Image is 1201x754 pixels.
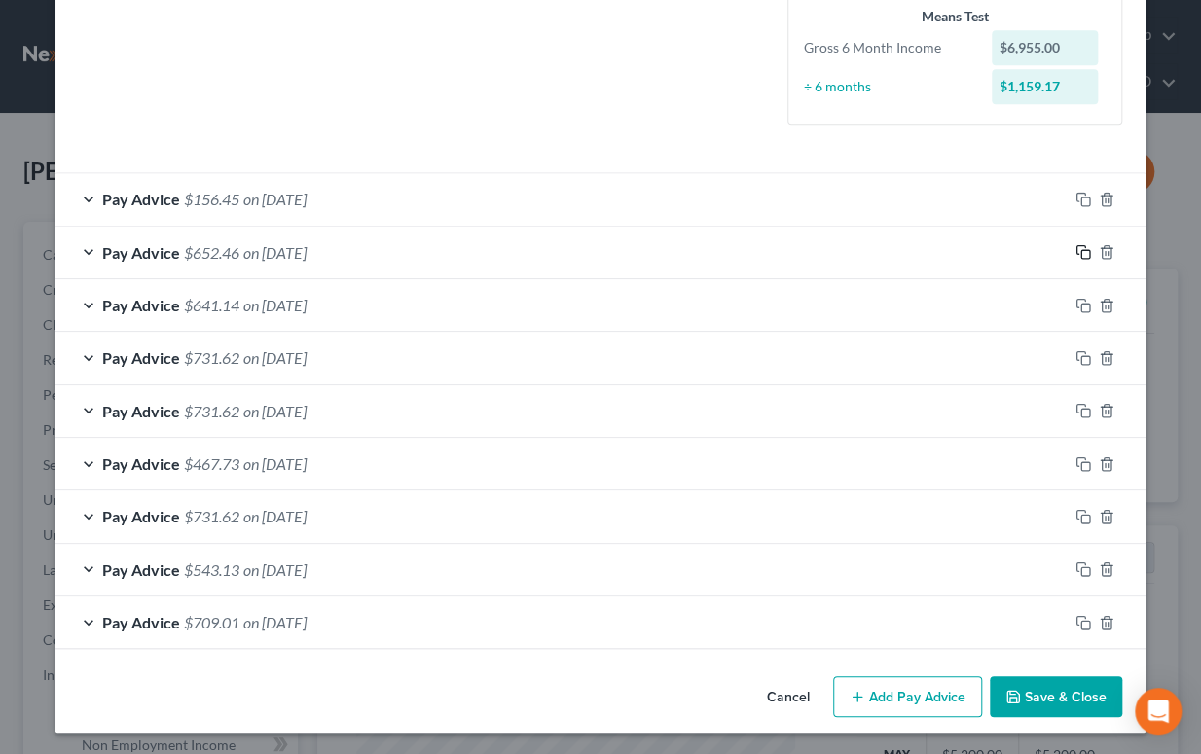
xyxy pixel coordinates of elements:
[243,507,307,525] span: on [DATE]
[102,348,180,367] span: Pay Advice
[833,676,982,717] button: Add Pay Advice
[184,348,239,367] span: $731.62
[751,678,825,717] button: Cancel
[992,30,1099,65] div: $6,955.00
[102,402,180,420] span: Pay Advice
[102,613,180,631] span: Pay Advice
[243,454,307,473] span: on [DATE]
[184,613,239,631] span: $709.01
[102,243,180,262] span: Pay Advice
[243,402,307,420] span: on [DATE]
[102,560,180,579] span: Pay Advice
[243,243,307,262] span: on [DATE]
[184,190,239,208] span: $156.45
[794,77,982,96] div: ÷ 6 months
[184,402,239,420] span: $731.62
[102,454,180,473] span: Pay Advice
[184,560,239,579] span: $543.13
[184,454,239,473] span: $467.73
[243,348,307,367] span: on [DATE]
[102,296,180,314] span: Pay Advice
[794,38,982,57] div: Gross 6 Month Income
[184,296,239,314] span: $641.14
[804,7,1106,26] div: Means Test
[243,613,307,631] span: on [DATE]
[992,69,1099,104] div: $1,159.17
[243,296,307,314] span: on [DATE]
[184,243,239,262] span: $652.46
[243,190,307,208] span: on [DATE]
[990,676,1122,717] button: Save & Close
[1135,688,1182,735] div: Open Intercom Messenger
[184,507,239,525] span: $731.62
[102,190,180,208] span: Pay Advice
[102,507,180,525] span: Pay Advice
[243,560,307,579] span: on [DATE]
